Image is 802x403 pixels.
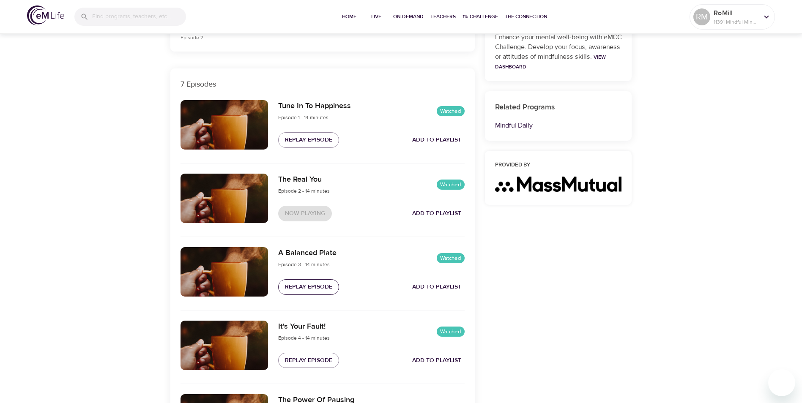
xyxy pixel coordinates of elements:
h6: Related Programs [495,101,622,114]
span: Episode 3 - 14 minutes [278,261,330,268]
h6: It's Your Fault! [278,321,330,333]
div: RM [693,8,710,25]
span: On-Demand [393,12,424,21]
span: Home [339,12,359,21]
p: Enhance your mental well-being with eMCC Challenge. Develop your focus, awareness or attitudes of... [495,33,622,71]
span: The Connection [505,12,547,21]
p: 7 Episodes [181,79,465,90]
button: Add to Playlist [409,206,465,221]
span: Add to Playlist [412,282,461,292]
span: Live [366,12,386,21]
img: org_logo_175.jpg [495,177,622,192]
span: 1% Challenge [463,12,498,21]
span: Watched [437,181,465,189]
span: Replay Episode [285,135,332,145]
span: Add to Playlist [412,208,461,219]
a: View Dashboard [495,54,606,70]
span: Add to Playlist [412,355,461,366]
button: Replay Episode [278,353,339,368]
span: Watched [437,254,465,262]
span: Watched [437,328,465,336]
span: Episode 1 - 14 minutes [278,114,328,121]
button: Add to Playlist [409,353,465,368]
span: Episode 2 - 14 minutes [278,188,330,194]
h6: A Balanced Plate [278,247,337,259]
button: Add to Playlist [409,132,465,148]
h6: Provided by [495,161,622,170]
button: Replay Episode [278,132,339,148]
p: Episode 2 [181,34,391,41]
span: Episode 4 - 14 minutes [278,335,330,341]
input: Find programs, teachers, etc... [92,8,186,26]
span: Add to Playlist [412,135,461,145]
img: logo [27,5,64,25]
p: RoMill [714,8,758,18]
h6: The Real You [278,174,330,186]
span: Watched [437,107,465,115]
iframe: Button to launch messaging window [768,369,795,396]
p: 11391 Mindful Minutes [714,18,758,26]
span: Teachers [430,12,456,21]
a: Mindful Daily [495,121,533,130]
button: Replay Episode [278,279,339,295]
h6: Tune In To Happiness [278,100,351,112]
span: Replay Episode [285,282,332,292]
button: Add to Playlist [409,279,465,295]
span: Replay Episode [285,355,332,366]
